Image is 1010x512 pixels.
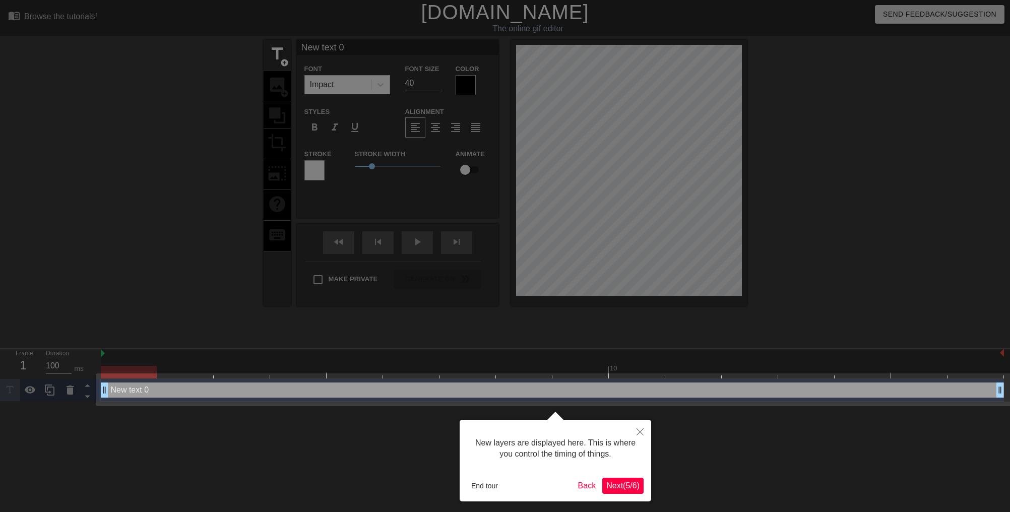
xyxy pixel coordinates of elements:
[574,478,600,494] button: Back
[629,420,651,443] button: Close
[606,481,640,490] span: Next ( 5 / 6 )
[602,478,644,494] button: Next
[467,478,502,493] button: End tour
[467,427,644,470] div: New layers are displayed here. This is where you control the timing of things.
